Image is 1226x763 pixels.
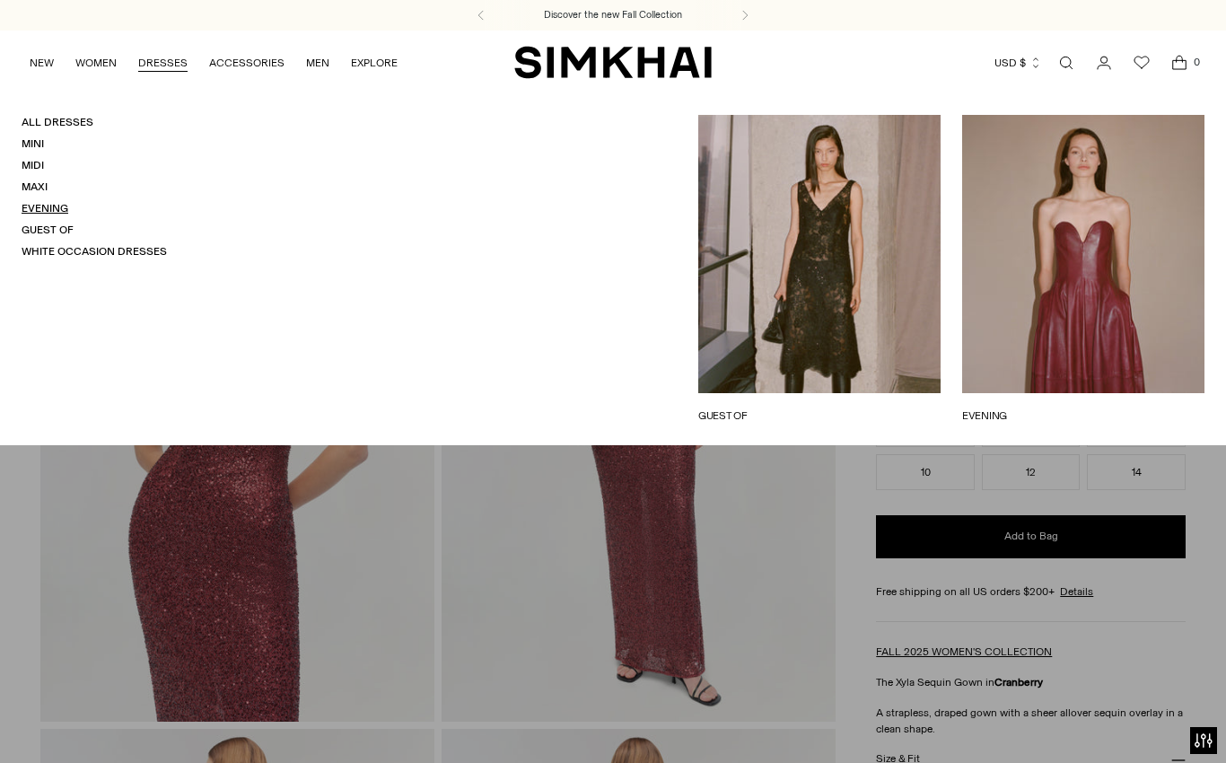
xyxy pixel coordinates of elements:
a: Open cart modal [1161,45,1197,81]
a: NEW [30,43,54,83]
a: Go to the account page [1086,45,1122,81]
a: EXPLORE [351,43,398,83]
a: DRESSES [138,43,188,83]
a: Wishlist [1124,45,1160,81]
a: Discover the new Fall Collection [544,8,682,22]
a: WOMEN [75,43,117,83]
button: USD $ [994,43,1042,83]
a: MEN [306,43,329,83]
span: 0 [1188,54,1204,70]
a: Open search modal [1048,45,1084,81]
a: ACCESSORIES [209,43,285,83]
a: SIMKHAI [514,45,712,80]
